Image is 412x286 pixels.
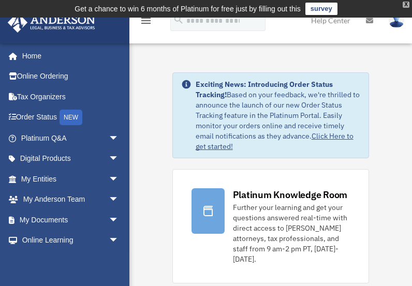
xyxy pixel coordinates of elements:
[172,169,370,283] a: Platinum Knowledge Room Further your learning and get your questions answered real-time with dire...
[109,169,129,190] span: arrow_drop_down
[7,230,135,251] a: Online Learningarrow_drop_down
[75,3,301,15] div: Get a chance to win 6 months of Platinum for free just by filling out this
[109,148,129,170] span: arrow_drop_down
[196,79,361,152] div: Based on your feedback, we're thrilled to announce the launch of our new Order Status Tracking fe...
[233,202,350,264] div: Further your learning and get your questions answered real-time with direct access to [PERSON_NAM...
[7,66,135,87] a: Online Ordering
[7,250,135,271] a: Billingarrow_drop_down
[140,18,152,27] a: menu
[7,209,135,230] a: My Documentsarrow_drop_down
[109,189,129,210] span: arrow_drop_down
[109,128,129,149] span: arrow_drop_down
[7,189,135,210] a: My Anderson Teamarrow_drop_down
[7,169,135,189] a: My Entitiesarrow_drop_down
[109,230,129,251] span: arrow_drop_down
[389,13,404,28] img: User Pic
[140,14,152,27] i: menu
[233,188,348,201] div: Platinum Knowledge Room
[7,148,135,169] a: Digital Productsarrow_drop_down
[109,209,129,231] span: arrow_drop_down
[196,131,354,151] a: Click Here to get started!
[109,250,129,272] span: arrow_drop_down
[7,107,135,128] a: Order StatusNEW
[5,12,98,33] img: Anderson Advisors Platinum Portal
[403,2,409,8] div: close
[7,86,135,107] a: Tax Organizers
[60,110,82,125] div: NEW
[196,80,333,99] strong: Exciting News: Introducing Order Status Tracking!
[305,3,337,15] a: survey
[7,128,135,148] a: Platinum Q&Aarrow_drop_down
[173,14,184,25] i: search
[7,46,129,66] a: Home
